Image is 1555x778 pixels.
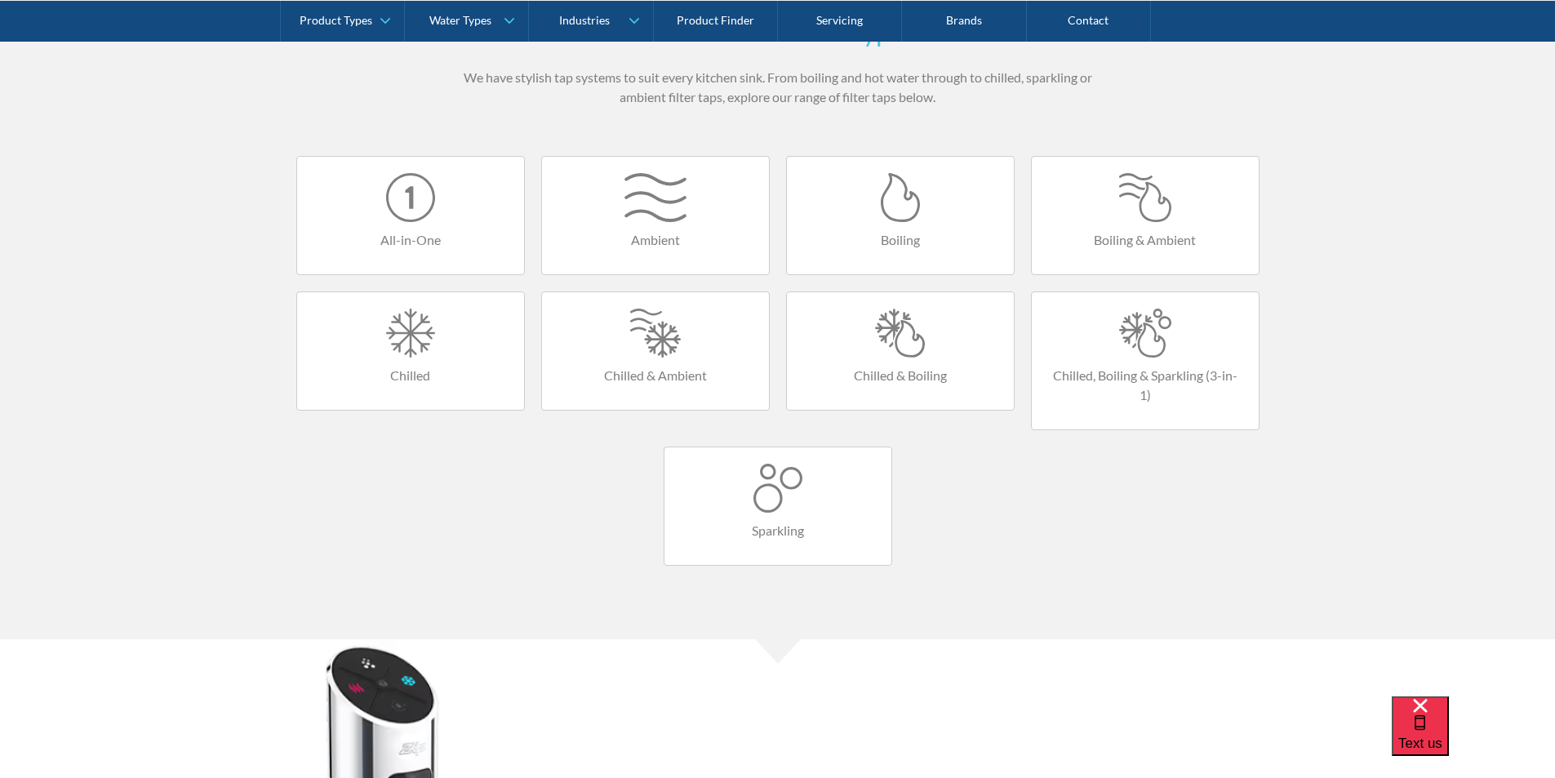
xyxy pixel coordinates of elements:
[313,230,508,250] h4: All-in-One
[558,366,753,385] h4: Chilled & Ambient
[1031,156,1260,275] a: Boiling & Ambient
[1048,230,1242,250] h4: Boiling & Ambient
[300,13,372,27] div: Product Types
[1392,696,1555,778] iframe: podium webchat widget bubble
[1048,366,1242,405] h4: Chilled, Boiling & Sparkling (3-in-1)
[559,13,610,27] div: Industries
[786,291,1015,411] a: Chilled & Boiling
[664,447,892,566] a: Sparkling
[681,521,875,540] h4: Sparkling
[296,291,525,411] a: Chilled
[429,13,491,27] div: Water Types
[803,366,997,385] h4: Chilled & Boiling
[786,156,1015,275] a: Boiling
[1031,291,1260,430] a: Chilled, Boiling & Sparkling (3-in-1)
[558,230,753,250] h4: Ambient
[313,366,508,385] h4: Chilled
[296,156,525,275] a: All-in-One
[541,156,770,275] a: Ambient
[803,230,997,250] h4: Boiling
[460,68,1096,107] p: We have stylish tap systems to suit every kitchen sink. From boiling and hot water through to chi...
[541,291,770,411] a: Chilled & Ambient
